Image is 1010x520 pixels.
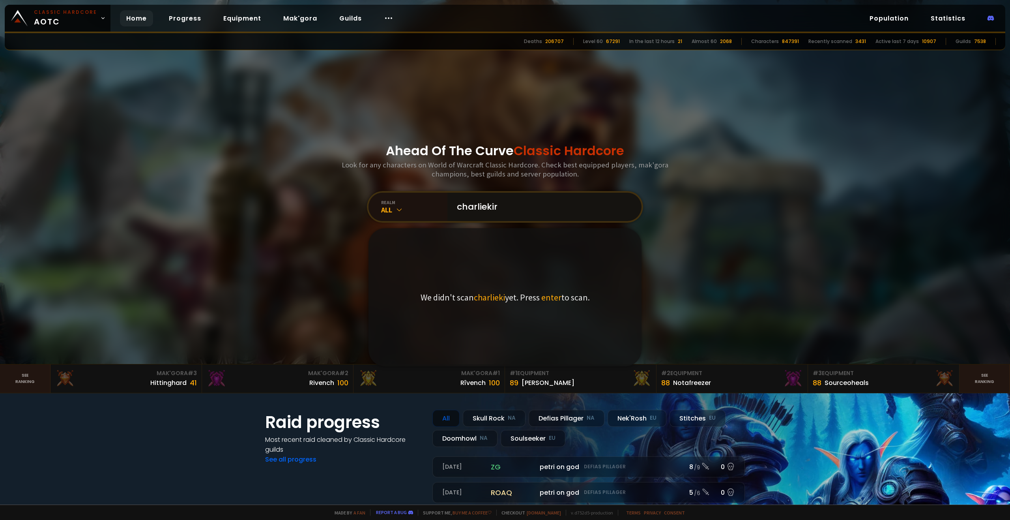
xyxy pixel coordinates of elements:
[529,410,604,427] div: Defias Pillager
[452,193,632,221] input: Search a character...
[566,510,613,516] span: v. d752d5 - production
[855,38,866,45] div: 3431
[432,430,498,447] div: Doomhowl
[496,510,561,516] span: Checkout
[656,364,808,393] a: #2Equipment88Notafreezer
[508,414,516,422] small: NA
[673,378,711,388] div: Notafreezer
[670,410,726,427] div: Stitches
[813,377,821,388] div: 88
[825,378,869,388] div: Sourceoheals
[813,369,954,377] div: Equipment
[924,10,972,26] a: Statistics
[265,455,316,464] a: See all progress
[709,414,716,422] small: EU
[217,10,267,26] a: Equipment
[453,510,492,516] a: Buy me a coffee
[353,364,505,393] a: Mak'Gora#1Rîvench100
[587,414,595,422] small: NA
[875,38,919,45] div: Active last 7 days
[34,9,97,16] small: Classic Hardcore
[432,482,745,503] a: [DATE]roaqpetri on godDefias Pillager5 /60
[5,5,110,32] a: Classic HardcoreAOTC
[418,510,492,516] span: Support me,
[541,292,561,303] span: enter
[492,369,500,377] span: # 1
[265,435,423,454] h4: Most recent raid cleaned by Classic Hardcore guilds
[522,378,574,388] div: [PERSON_NAME]
[505,364,656,393] a: #1Equipment89[PERSON_NAME]
[678,38,682,45] div: 21
[751,38,779,45] div: Characters
[50,364,202,393] a: Mak'Gora#3Hittinghard41
[463,410,526,427] div: Skull Rock
[956,38,971,45] div: Guilds
[386,141,624,160] h1: Ahead Of The Curve
[510,369,651,377] div: Equipment
[309,378,334,388] div: Rivench
[514,142,624,160] span: Classic Hardcore
[330,510,365,516] span: Made by
[120,10,153,26] a: Home
[489,377,500,388] div: 100
[813,369,822,377] span: # 3
[661,369,670,377] span: # 2
[863,10,915,26] a: Population
[163,10,208,26] a: Progress
[376,509,407,515] a: Report a bug
[339,369,348,377] span: # 2
[974,38,986,45] div: 7538
[644,510,661,516] a: Privacy
[626,510,641,516] a: Terms
[527,510,561,516] a: [DOMAIN_NAME]
[421,292,590,303] p: We didn't scan yet. Press to scan.
[460,378,486,388] div: Rîvench
[661,369,803,377] div: Equipment
[207,369,348,377] div: Mak'Gora
[150,378,187,388] div: Hittinghard
[432,456,745,477] a: [DATE]zgpetri on godDefias Pillager8 /90
[202,364,353,393] a: Mak'Gora#2Rivench100
[190,377,197,388] div: 41
[55,369,197,377] div: Mak'Gora
[474,292,505,303] span: charlieki
[265,410,423,435] h1: Raid progress
[333,10,368,26] a: Guilds
[277,10,324,26] a: Mak'gora
[606,38,620,45] div: 67291
[808,364,959,393] a: #3Equipment88Sourceoheals
[608,410,666,427] div: Nek'Rosh
[922,38,936,45] div: 10907
[381,205,447,214] div: All
[808,38,852,45] div: Recently scanned
[480,434,488,442] small: NA
[353,510,365,516] a: a fan
[358,369,500,377] div: Mak'Gora
[510,369,517,377] span: # 1
[629,38,675,45] div: In the last 12 hours
[664,510,685,516] a: Consent
[720,38,732,45] div: 2068
[524,38,542,45] div: Deaths
[650,414,656,422] small: EU
[549,434,555,442] small: EU
[501,430,565,447] div: Soulseeker
[337,377,348,388] div: 100
[381,199,447,205] div: realm
[432,410,460,427] div: All
[545,38,564,45] div: 206707
[510,377,518,388] div: 89
[692,38,717,45] div: Almost 60
[34,9,97,28] span: AOTC
[782,38,799,45] div: 847391
[188,369,197,377] span: # 3
[959,364,1010,393] a: Seeranking
[339,160,671,178] h3: Look for any characters on World of Warcraft Classic Hardcore. Check best equipped players, mak'g...
[661,377,670,388] div: 88
[583,38,603,45] div: Level 60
